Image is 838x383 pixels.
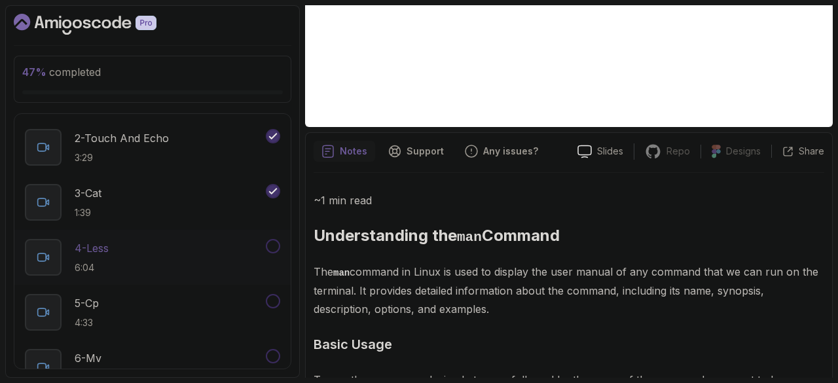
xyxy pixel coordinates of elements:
a: Dashboard [14,14,187,35]
p: 6:04 [75,261,109,274]
p: Slides [597,145,623,158]
p: The command in Linux is used to display the user manual of any command that we can run on the ter... [314,263,824,318]
button: Share [771,145,824,158]
p: 4 - Less [75,240,109,256]
p: Share [799,145,824,158]
p: Any issues? [483,145,538,158]
button: 3-Cat1:39 [25,184,280,221]
p: Notes [340,145,367,158]
button: 4-Less6:04 [25,239,280,276]
p: 4:33 [75,316,99,329]
p: ~1 min read [314,191,824,210]
p: Designs [726,145,761,158]
p: 1:39 [75,206,101,219]
p: 5 - Cp [75,295,99,311]
p: 3:29 [75,151,169,164]
button: Support button [380,141,452,162]
button: 2-Touch And Echo3:29 [25,129,280,166]
h3: Basic Usage [314,334,824,355]
p: Repo [666,145,690,158]
code: man [457,230,482,245]
button: 5-Cp4:33 [25,294,280,331]
button: Feedback button [457,141,546,162]
a: Slides [567,145,634,158]
p: 3 - Cat [75,185,101,201]
span: completed [22,65,101,79]
p: 6 - Mv [75,350,101,366]
span: 47 % [22,65,46,79]
button: notes button [314,141,375,162]
p: Support [407,145,444,158]
code: man [333,268,350,278]
p: 2 - Touch And Echo [75,130,169,146]
h2: Understanding the Command [314,225,824,247]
